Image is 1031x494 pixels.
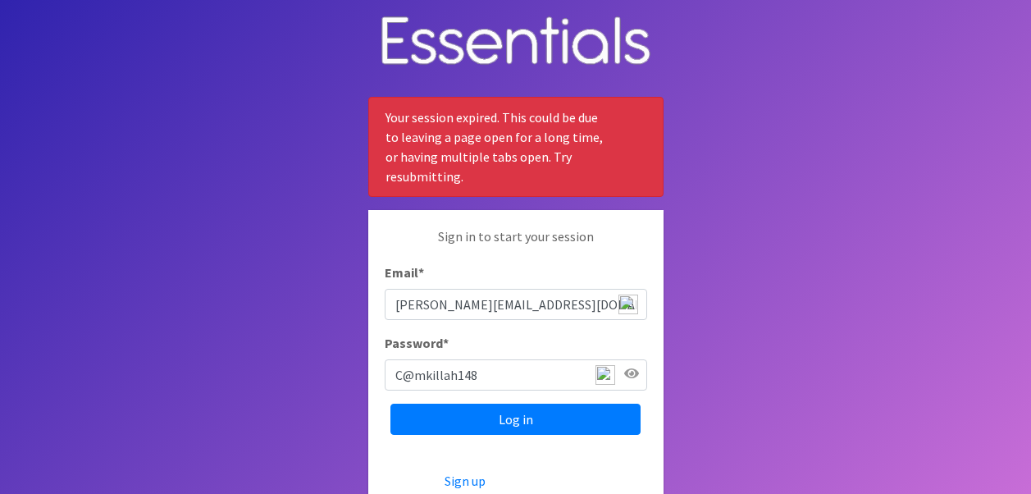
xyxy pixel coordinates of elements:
[368,97,664,197] div: Your session expired. This could be due to leaving a page open for a long time, or having multipl...
[385,226,647,263] p: Sign in to start your session
[445,473,486,489] a: Sign up
[385,333,449,353] label: Password
[385,263,424,282] label: Email
[390,404,641,435] input: Log in
[443,335,449,351] abbr: required
[418,264,424,281] abbr: required
[618,295,638,314] img: npw-badge-icon-locked.svg
[595,365,615,385] img: npw-badge-icon-locked.svg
